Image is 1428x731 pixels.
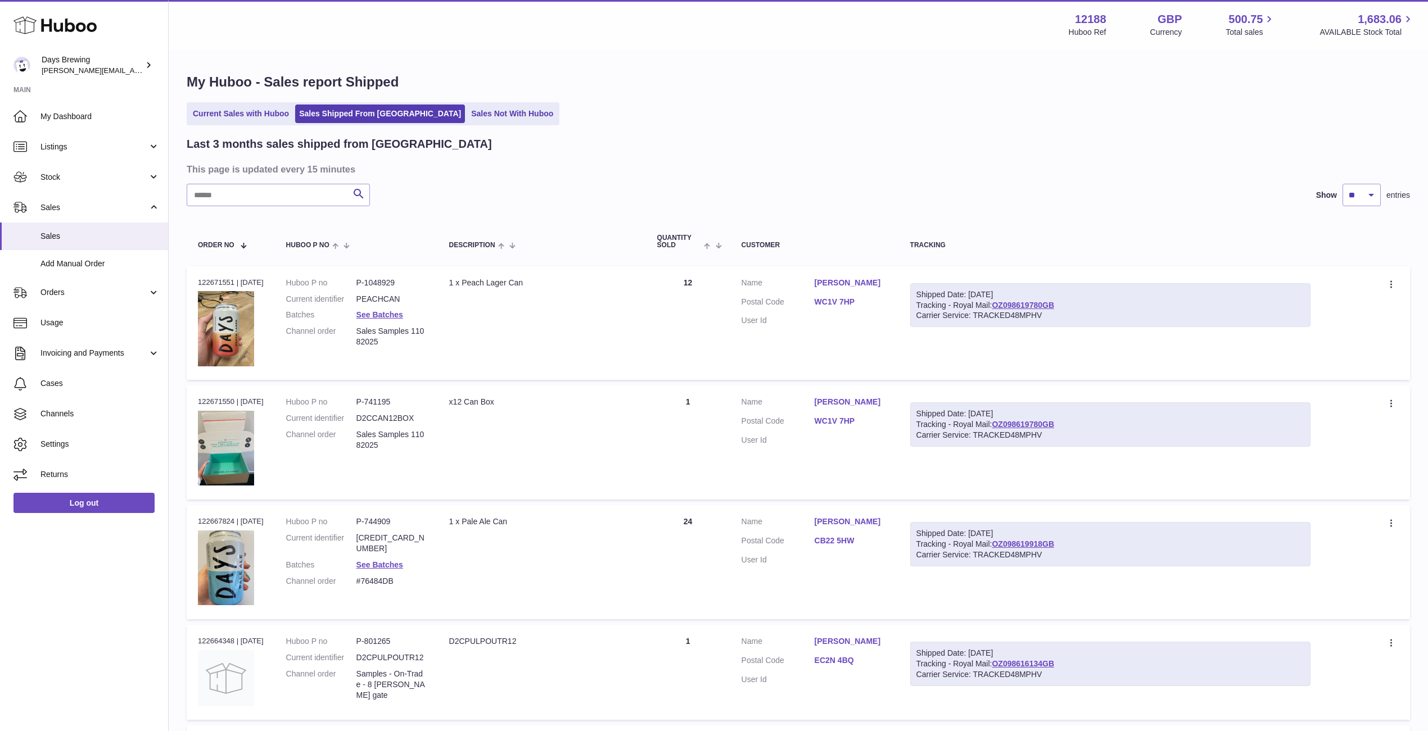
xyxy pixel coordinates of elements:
a: WC1V 7HP [815,297,888,307]
dt: User Id [742,555,815,565]
a: Sales Not With Huboo [467,105,557,123]
span: Sales [40,202,148,213]
div: 122667824 | [DATE] [198,516,264,526]
dt: Postal Code [742,535,815,549]
a: See Batches [356,310,403,319]
div: Tracking - Royal Mail: [910,522,1311,566]
span: Cases [40,378,160,389]
dt: Postal Code [742,655,815,669]
a: 500.75 Total sales [1226,12,1276,38]
dt: Huboo P no [286,516,356,527]
span: Listings [40,142,148,152]
div: 1 x Pale Ale Can [449,516,635,527]
div: Currency [1150,27,1182,38]
span: Orders [40,287,148,298]
div: 1 x Peach Lager Can [449,278,635,288]
span: Stock [40,172,148,183]
img: 121881752054052.jpg [198,291,254,366]
div: Shipped Date: [DATE] [916,648,1305,659]
a: [PERSON_NAME] [815,516,888,527]
div: Shipped Date: [DATE] [916,289,1305,300]
a: Log out [13,493,155,513]
dt: Channel order [286,669,356,701]
div: 122664348 | [DATE] [198,636,264,646]
dt: User Id [742,435,815,446]
div: Huboo Ref [1069,27,1106,38]
span: Channels [40,408,160,419]
a: [PERSON_NAME] [815,278,888,288]
dt: Current identifier [286,533,356,554]
dt: Huboo P no [286,636,356,647]
span: Description [449,242,495,249]
div: Tracking - Royal Mail: [910,283,1311,328]
dt: Current identifier [286,413,356,424]
span: [PERSON_NAME][EMAIL_ADDRESS][DOMAIN_NAME] [42,66,225,75]
dd: D2CCAN12BOX [356,413,427,424]
dd: P-1048929 [356,278,427,288]
dt: Huboo P no [286,278,356,288]
span: Total sales [1226,27,1276,38]
dt: Channel order [286,429,356,451]
img: 121881680625162.jpg [198,411,254,485]
div: Tracking - Royal Mail: [910,402,1311,447]
span: entries [1386,190,1410,201]
td: 1 [646,385,730,500]
dt: Channel order [286,576,356,587]
dd: Samples - On-Trade - 8 [PERSON_NAME] gate [356,669,427,701]
a: [PERSON_NAME] [815,397,888,407]
img: no-photo.jpg [198,650,254,706]
div: D2CPULPOUTR12 [449,636,635,647]
a: Sales Shipped From [GEOGRAPHIC_DATA] [295,105,465,123]
dt: Name [742,397,815,410]
a: CB22 5HW [815,535,888,546]
a: 1,683.06 AVAILABLE Stock Total [1319,12,1415,38]
h2: Last 3 months sales shipped from [GEOGRAPHIC_DATA] [187,137,492,152]
div: Carrier Service: TRACKED48MPHV [916,310,1305,321]
a: Current Sales with Huboo [189,105,293,123]
td: 12 [646,266,730,380]
span: Returns [40,469,160,480]
div: Carrier Service: TRACKED48MPHV [916,430,1305,441]
a: OZ098619780GB [992,301,1054,310]
div: x12 Can Box [449,397,635,407]
dt: Channel order [286,326,356,347]
dt: Postal Code [742,416,815,429]
dt: Current identifier [286,294,356,305]
dt: User Id [742,315,815,326]
dd: D2CPULPOUTR12 [356,652,427,663]
h1: My Huboo - Sales report Shipped [187,73,1410,91]
dt: Name [742,636,815,650]
span: Settings [40,439,160,450]
a: OZ098616134GB [992,659,1054,668]
dt: Huboo P no [286,397,356,407]
img: 121881680514664.jpg [198,530,254,605]
dt: Batches [286,560,356,570]
div: Tracking - Royal Mail: [910,642,1311,686]
label: Show [1316,190,1337,201]
strong: GBP [1158,12,1182,27]
span: 500.75 [1228,12,1263,27]
span: Sales [40,231,160,242]
a: OZ098619918GB [992,539,1054,548]
dd: Sales Samples 11082025 [356,326,427,347]
dd: [CREDIT_CARD_NUMBER] [356,533,427,554]
span: Order No [198,242,234,249]
div: Customer [742,242,888,249]
dt: Postal Code [742,297,815,310]
dt: Batches [286,310,356,320]
a: EC2N 4BQ [815,655,888,666]
td: 1 [646,625,730,720]
span: Usage [40,317,160,328]
dt: User Id [742,674,815,685]
img: greg@daysbrewing.com [13,57,30,74]
dt: Name [742,516,815,530]
div: Carrier Service: TRACKED48MPHV [916,550,1305,560]
div: Shipped Date: [DATE] [916,408,1305,419]
td: 24 [646,505,730,619]
dd: P-744909 [356,516,427,527]
dt: Name [742,278,815,291]
div: Shipped Date: [DATE] [916,528,1305,539]
h3: This page is updated every 15 minutes [187,163,1407,175]
a: OZ098619780GB [992,420,1054,429]
dd: PEACHCAN [356,294,427,305]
